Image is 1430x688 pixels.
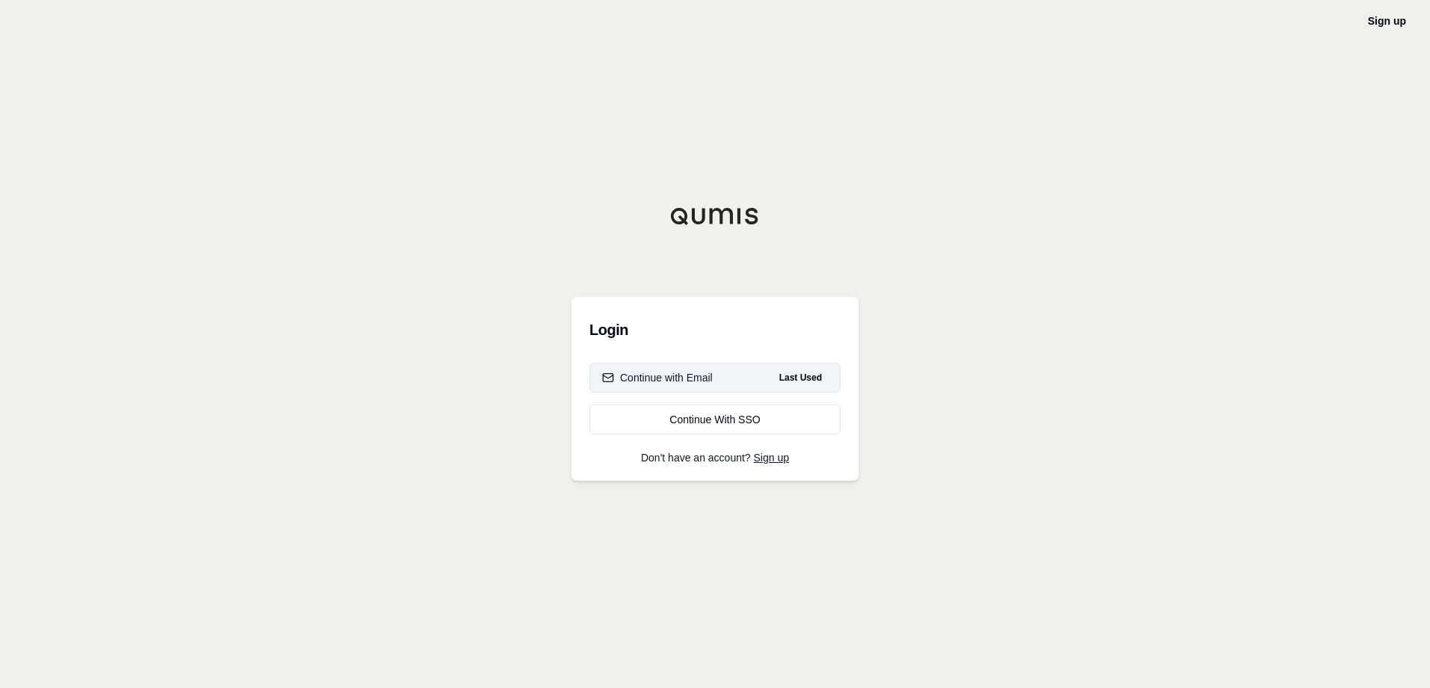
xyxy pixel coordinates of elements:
[602,370,713,385] div: Continue with Email
[589,363,841,393] button: Continue with EmailLast Used
[589,315,841,345] h3: Login
[589,452,841,463] p: Don't have an account?
[754,452,789,464] a: Sign up
[589,405,841,434] a: Continue With SSO
[670,207,760,225] img: Qumis
[602,412,828,427] div: Continue With SSO
[773,369,828,387] span: Last Used
[1368,15,1406,27] a: Sign up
